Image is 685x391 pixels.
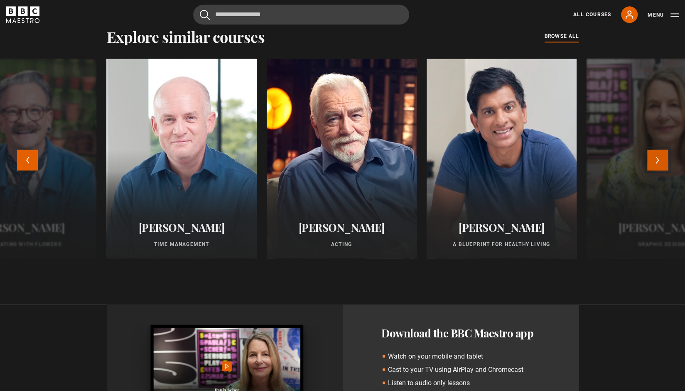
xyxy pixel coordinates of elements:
[277,241,407,248] p: Acting
[381,351,540,361] li: Watch on your mobile and tablet
[648,11,679,19] button: Toggle navigation
[106,59,256,258] a: [PERSON_NAME] Time Management
[573,11,611,18] a: All Courses
[6,6,39,23] svg: BBC Maestro
[381,325,540,341] h3: Download the BBC Maestro app
[267,59,417,258] a: [PERSON_NAME] Acting
[107,28,265,45] h2: Explore similar courses
[381,364,540,374] li: Cast to your TV using AirPlay and Chromecast
[437,221,567,234] h2: [PERSON_NAME]
[437,241,567,248] p: A Blueprint for Healthy Living
[116,221,246,234] h2: [PERSON_NAME]
[545,32,579,40] span: browse all
[381,378,540,388] li: Listen to audio only lessons
[277,221,407,234] h2: [PERSON_NAME]
[200,10,210,20] button: Submit the search query
[193,5,409,25] input: Search
[427,59,577,258] a: [PERSON_NAME] A Blueprint for Healthy Living
[545,32,579,41] a: browse all
[116,241,246,248] p: Time Management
